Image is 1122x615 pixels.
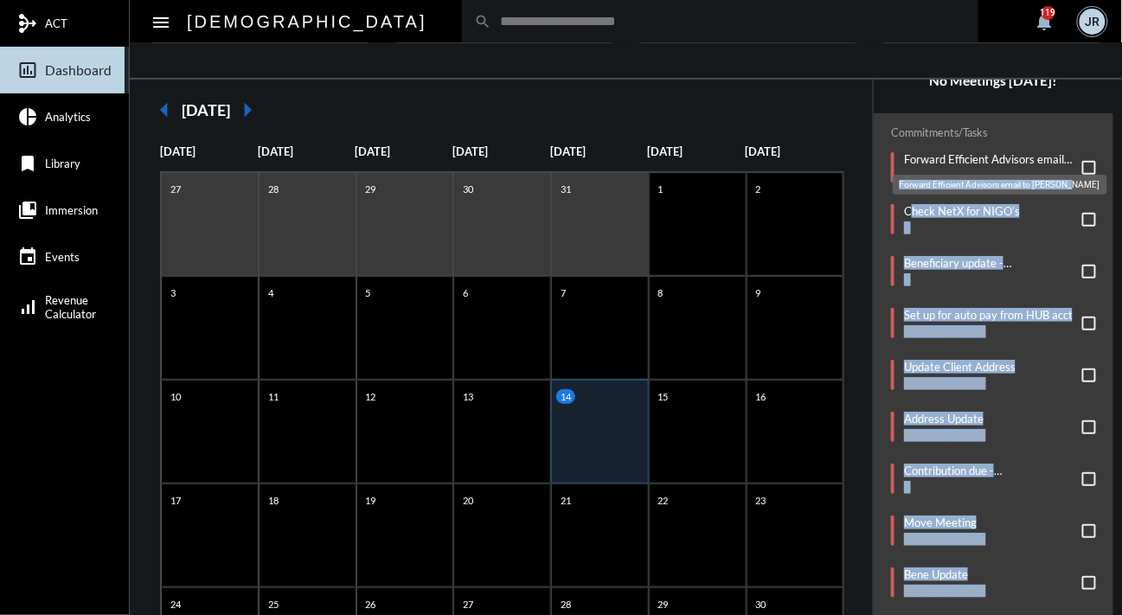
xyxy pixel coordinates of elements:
[904,516,986,529] p: Move Meeting
[362,597,381,612] p: 26
[904,533,986,546] p: [PERSON_NAME]
[166,597,185,612] p: 24
[362,182,381,196] p: 29
[1080,9,1106,35] div: JR
[556,285,570,300] p: 7
[17,297,38,317] mat-icon: signal_cellular_alt
[160,144,258,158] p: [DATE]
[654,182,668,196] p: 1
[187,8,427,35] h2: [DEMOGRAPHIC_DATA]
[746,144,843,158] p: [DATE]
[752,285,766,300] p: 9
[893,175,1107,195] div: Forward Efficient Advisors email to [PERSON_NAME]
[752,389,771,404] p: 16
[904,429,986,442] p: [PERSON_NAME]
[362,285,375,300] p: 5
[458,285,472,300] p: 6
[362,389,381,404] p: 12
[556,597,575,612] p: 28
[144,4,178,39] button: Toggle sidenav
[904,325,1073,338] p: [PERSON_NAME]
[648,144,746,158] p: [DATE]
[752,493,771,508] p: 23
[182,100,230,119] h2: [DATE]
[166,389,185,404] p: 10
[904,464,1074,477] p: Contribution due - [PERSON_NAME]
[45,16,67,30] span: ACT
[452,144,550,158] p: [DATE]
[654,285,668,300] p: 8
[166,493,185,508] p: 17
[230,93,265,127] mat-icon: arrow_right
[264,285,278,300] p: 4
[904,152,1074,166] p: Forward Efficient Advisors email to [PERSON_NAME]
[904,204,1020,218] p: Check NetX for NIGO's
[550,144,648,158] p: [DATE]
[166,285,180,300] p: 3
[752,182,766,196] p: 2
[904,308,1073,322] p: Set up for auto pay from HUB acct
[458,597,478,612] p: 27
[45,203,98,217] span: Immersion
[556,389,575,404] p: 14
[904,567,986,581] p: Bene Update
[45,293,96,321] span: Revenue Calculator
[904,221,1020,234] p: --
[151,12,171,33] mat-icon: Side nav toggle icon
[264,493,283,508] p: 18
[356,144,453,158] p: [DATE]
[17,247,38,267] mat-icon: event
[458,182,478,196] p: 30
[45,62,112,78] span: Dashboard
[904,360,1016,374] p: Update Client Address
[458,389,478,404] p: 13
[17,200,38,221] mat-icon: collections_bookmark
[556,182,575,196] p: 31
[166,182,185,196] p: 27
[874,73,1113,88] h5: No Meetings [DATE]!
[654,597,673,612] p: 29
[264,597,283,612] p: 25
[475,13,492,30] mat-icon: search
[45,110,91,124] span: Analytics
[17,153,38,174] mat-icon: bookmark
[17,60,38,80] mat-icon: insert_chart_outlined
[904,273,1074,286] p: --
[904,256,1074,270] p: Beneficiary update - [PERSON_NAME]
[264,182,283,196] p: 28
[904,585,986,598] p: [PERSON_NAME]
[258,144,356,158] p: [DATE]
[458,493,478,508] p: 20
[17,106,38,127] mat-icon: pie_chart
[147,93,182,127] mat-icon: arrow_left
[904,377,1016,390] p: [PERSON_NAME]
[654,389,673,404] p: 15
[264,389,283,404] p: 11
[904,412,986,426] p: Address Update
[1035,11,1055,32] mat-icon: notifications
[556,493,575,508] p: 21
[1042,6,1055,20] div: 119
[752,597,771,612] p: 30
[45,250,80,264] span: Events
[891,126,1096,139] h2: Commitments/Tasks
[362,493,381,508] p: 19
[654,493,673,508] p: 22
[904,481,1074,494] p: --
[17,13,38,34] mat-icon: mediation
[45,157,80,170] span: Library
